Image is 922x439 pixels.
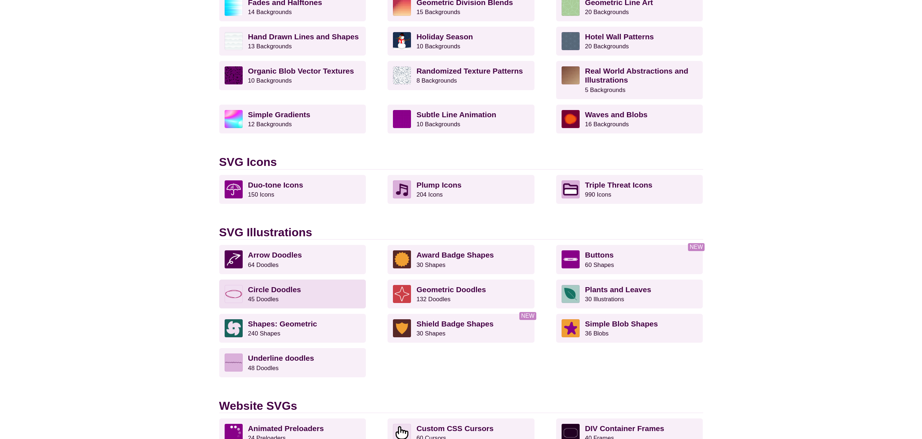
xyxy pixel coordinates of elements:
a: Shield Badge Shapes30 Shapes [388,314,534,343]
small: 13 Backgrounds [248,43,292,50]
a: Arrow Doodles64 Doodles [219,245,366,274]
small: 10 Backgrounds [248,77,292,84]
img: intersecting outlined circles formation pattern [562,32,580,50]
img: pinwheel shape made of half circles over green background [225,319,243,337]
a: Triple Threat Icons990 Icons [556,175,703,204]
strong: Hand Drawn Lines and Shapes [248,32,359,41]
small: 12 Backgrounds [248,121,292,128]
a: Plants and Leaves30 Illustrations [556,280,703,308]
a: Waves and Blobs16 Backgrounds [556,105,703,133]
img: starfish blob [562,319,580,337]
img: button with arrow caps [562,250,580,268]
img: Shield Badge Shape [393,319,411,337]
small: 204 Icons [416,191,443,198]
img: white subtle wave background [225,32,243,50]
strong: Geometric Doodles [416,285,486,294]
a: Underline doodles48 Doodles [219,348,366,377]
a: Simple Gradients12 Backgrounds [219,105,366,133]
small: 30 Shapes [416,330,445,337]
h2: Website SVGs [219,399,703,413]
img: hand-drawn underline waves [225,354,243,372]
small: 16 Backgrounds [585,121,629,128]
strong: Shield Badge Shapes [416,320,494,328]
strong: Buttons [585,251,614,259]
small: 132 Doodles [416,296,450,303]
strong: Animated Preloaders [248,424,324,433]
small: 60 Shapes [585,262,614,268]
small: 30 Illustrations [585,296,624,303]
h2: SVG Illustrations [219,225,703,240]
a: Geometric Doodles132 Doodles [388,280,534,308]
a: Simple Blob Shapes36 Blobs [556,314,703,343]
img: vector leaf [562,285,580,303]
small: 10 Backgrounds [416,121,460,128]
strong: Triple Threat Icons [585,181,653,189]
strong: Simple Gradients [248,110,311,119]
img: svg double circle [225,285,243,303]
img: a line grid with a slope perspective [393,110,411,128]
img: twisting arrow [225,250,243,268]
small: 5 Backgrounds [585,87,626,93]
small: 10 Backgrounds [416,43,460,50]
strong: Simple Blob Shapes [585,320,658,328]
strong: Subtle Line Animation [416,110,496,119]
small: 15 Backgrounds [416,9,460,16]
a: Hand Drawn Lines and Shapes13 Backgrounds [219,27,366,56]
a: Award Badge Shapes30 Shapes [388,245,534,274]
a: Buttons60 Shapes [556,245,703,274]
strong: Holiday Season [416,32,473,41]
small: 48 Doodles [248,365,279,372]
img: umbrella icon [225,180,243,198]
strong: Organic Blob Vector Textures [248,67,354,75]
img: colorful radial mesh gradient rainbow [225,110,243,128]
strong: DIV Container Frames [585,424,664,433]
strong: Duo-tone Icons [248,181,303,189]
a: Circle Doodles45 Doodles [219,280,366,308]
h2: SVG Icons [219,155,703,169]
strong: Randomized Texture Patterns [416,67,523,75]
small: 45 Doodles [248,296,279,303]
img: hand-drawn star outline doodle [393,285,411,303]
small: 240 Shapes [248,330,281,337]
small: 150 Icons [248,191,274,198]
img: gray texture pattern on white [393,66,411,84]
small: 20 Backgrounds [585,9,629,16]
small: 36 Blobs [585,330,609,337]
img: Musical note icon [393,180,411,198]
img: various uneven centered blobs [562,110,580,128]
strong: Award Badge Shapes [416,251,494,259]
img: Purple vector splotches [225,66,243,84]
small: 20 Backgrounds [585,43,629,50]
small: 14 Backgrounds [248,9,292,16]
small: 64 Doodles [248,262,279,268]
img: Folder icon [562,180,580,198]
a: Hotel Wall Patterns20 Backgrounds [556,27,703,56]
strong: Plants and Leaves [585,285,651,294]
a: Plump Icons204 Icons [388,175,534,204]
a: Duo-tone Icons150 Icons [219,175,366,204]
a: Holiday Season10 Backgrounds [388,27,534,56]
a: Subtle Line Animation10 Backgrounds [388,105,534,133]
strong: Arrow Doodles [248,251,302,259]
strong: Circle Doodles [248,285,301,294]
strong: Waves and Blobs [585,110,648,119]
img: vector art snowman with black hat, branch arms, and carrot nose [393,32,411,50]
strong: Shapes: Geometric [248,320,317,328]
small: 30 Shapes [416,262,445,268]
strong: Hotel Wall Patterns [585,32,654,41]
small: 8 Backgrounds [416,77,457,84]
img: Award Badge Shape [393,250,411,268]
strong: Plump Icons [416,181,462,189]
strong: Real World Abstractions and Illustrations [585,67,688,84]
a: Shapes: Geometric240 Shapes [219,314,366,343]
a: Organic Blob Vector Textures10 Backgrounds [219,61,366,90]
strong: Custom CSS Cursors [416,424,494,433]
a: Randomized Texture Patterns8 Backgrounds [388,61,534,90]
strong: Underline doodles [248,354,314,362]
a: Real World Abstractions and Illustrations5 Backgrounds [556,61,703,99]
small: 990 Icons [585,191,611,198]
img: wooden floor pattern [562,66,580,84]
